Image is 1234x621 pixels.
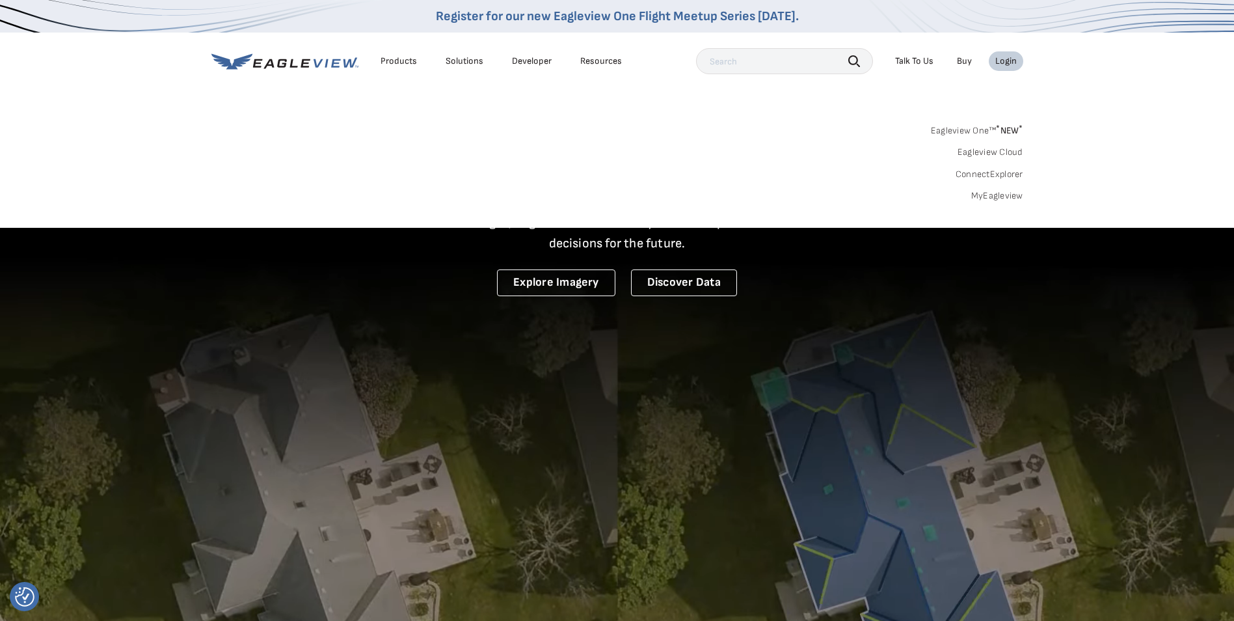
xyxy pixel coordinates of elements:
img: Revisit consent button [15,587,34,607]
a: Eagleview One™*NEW* [931,121,1023,136]
a: Developer [512,55,552,67]
button: Consent Preferences [15,587,34,607]
div: Login [995,55,1017,67]
a: ConnectExplorer [956,169,1023,180]
a: Buy [957,55,972,67]
div: Talk To Us [895,55,933,67]
div: Products [381,55,417,67]
a: Discover Data [631,269,737,296]
div: Solutions [446,55,483,67]
a: Register for our new Eagleview One Flight Meetup Series [DATE]. [436,8,799,24]
div: Resources [580,55,622,67]
a: Eagleview Cloud [958,146,1023,158]
span: NEW [996,125,1023,136]
input: Search [696,48,873,74]
a: Explore Imagery [497,269,615,296]
a: MyEagleview [971,190,1023,202]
